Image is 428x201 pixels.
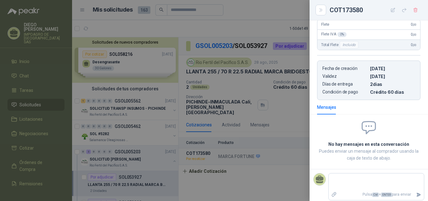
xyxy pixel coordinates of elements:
label: Adjuntar archivos [329,189,339,200]
p: Condición de pago [322,89,368,95]
span: Ctrl [372,193,379,197]
span: 0 [411,43,416,47]
div: 0 % [337,32,347,37]
p: Crédito 60 días [370,89,415,95]
p: Puedes enviar un mensaje al comprador usando la caja de texto de abajo. [317,148,420,161]
span: ,00 [413,33,416,36]
p: Fecha de creación [322,66,368,71]
div: Incluido [340,41,358,49]
h2: No hay mensajes en esta conversación [317,141,420,148]
p: Pulsa + para enviar [339,189,414,200]
span: ,00 [413,23,416,26]
p: Días de entrega [322,82,368,87]
span: Flete [321,22,329,27]
p: [DATE] [370,66,415,71]
div: Mensajes [317,104,336,111]
p: 2 dias [370,82,415,87]
button: Close [317,6,325,14]
span: ,00 [413,43,416,47]
p: Validez [322,74,368,79]
div: COT173580 [330,5,420,15]
span: Total Flete [321,41,360,49]
span: 0 [411,32,416,37]
button: Enviar [414,189,424,200]
span: 0 [411,22,416,27]
p: [DATE] [370,74,415,79]
span: Flete IVA [321,32,347,37]
span: ENTER [381,193,392,197]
